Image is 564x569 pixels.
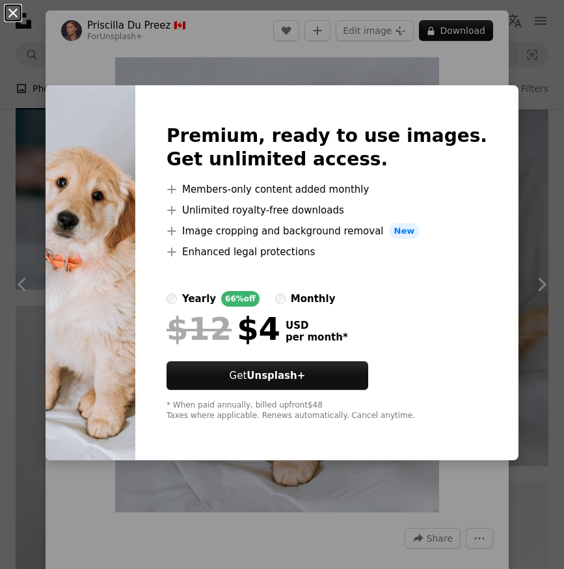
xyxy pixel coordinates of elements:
[286,331,348,343] span: per month *
[167,244,487,260] li: Enhanced legal protections
[247,370,305,382] strong: Unsplash+
[167,124,487,171] h2: Premium, ready to use images. Get unlimited access.
[167,312,232,346] span: $12
[221,291,260,307] div: 66% off
[167,312,280,346] div: $4
[46,85,135,460] img: premium_photo-1694819488591-a43907d1c5cc
[167,182,487,197] li: Members-only content added monthly
[167,361,368,390] button: GetUnsplash+
[167,400,487,421] div: * When paid annually, billed upfront $48 Taxes where applicable. Renews automatically. Cancel any...
[182,291,216,307] div: yearly
[275,294,286,304] input: monthly
[286,320,348,331] span: USD
[167,202,487,218] li: Unlimited royalty-free downloads
[167,223,487,239] li: Image cropping and background removal
[291,291,336,307] div: monthly
[167,294,177,304] input: yearly66%off
[389,223,420,239] span: New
